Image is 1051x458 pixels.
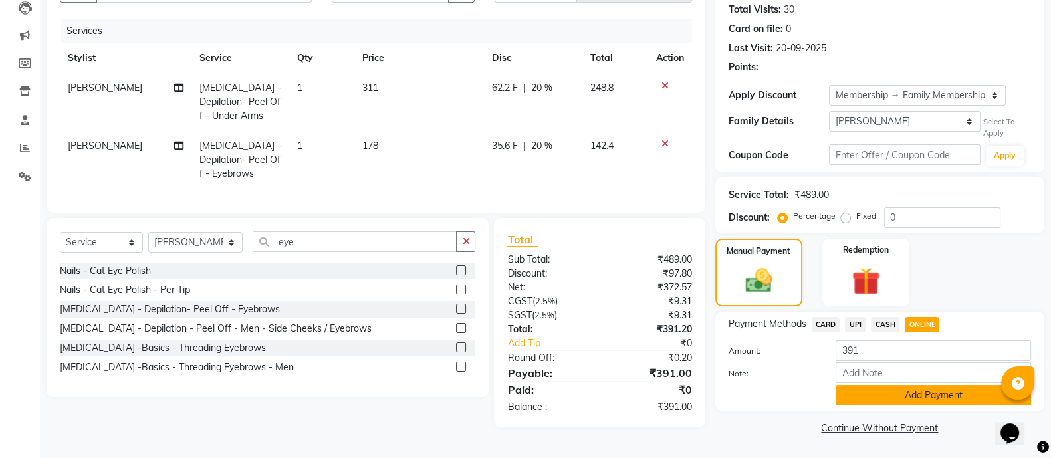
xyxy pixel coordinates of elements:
[60,341,266,355] div: [MEDICAL_DATA] -Basics - Threading Eyebrows
[590,140,614,152] span: 142.4
[719,368,826,380] label: Note:
[60,360,294,374] div: [MEDICAL_DATA] -Basics - Threading Eyebrows - Men
[191,43,289,73] th: Service
[60,302,280,316] div: [MEDICAL_DATA] - Depilation- Peel Off - Eyebrows
[600,351,702,365] div: ₹0.20
[497,400,600,414] div: Balance :
[534,310,554,320] span: 2.5%
[497,365,600,381] div: Payable:
[729,114,830,128] div: Family Details
[289,43,354,73] th: Qty
[68,82,142,94] span: [PERSON_NAME]
[354,43,484,73] th: Price
[843,244,889,256] label: Redemption
[590,82,614,94] span: 248.8
[737,265,780,296] img: _cash.svg
[523,81,526,95] span: |
[600,267,702,281] div: ₹97.80
[297,140,302,152] span: 1
[497,253,600,267] div: Sub Total:
[729,88,830,102] div: Apply Discount
[362,140,378,152] span: 178
[648,43,692,73] th: Action
[600,308,702,322] div: ₹9.31
[986,146,1024,166] button: Apply
[843,264,888,298] img: _gift.svg
[60,283,190,297] div: Nails - Cat Eye Polish - Per Tip
[582,43,648,73] th: Total
[497,308,600,322] div: ( )
[60,43,191,73] th: Stylist
[794,188,829,202] div: ₹489.00
[497,351,600,365] div: Round Off:
[729,188,789,202] div: Service Total:
[199,82,281,122] span: [MEDICAL_DATA] - Depilation- Peel Off - Under Arms
[253,231,457,252] input: Search or Scan
[492,139,518,153] span: 35.6 F
[600,400,702,414] div: ₹391.00
[600,365,702,381] div: ₹391.00
[497,322,600,336] div: Total:
[729,317,806,331] span: Payment Methods
[727,245,790,257] label: Manual Payment
[784,3,794,17] div: 30
[836,362,1031,383] input: Add Note
[617,336,702,350] div: ₹0
[812,317,840,332] span: CARD
[497,267,600,281] div: Discount:
[534,296,554,306] span: 2.5%
[497,294,600,308] div: ( )
[600,281,702,294] div: ₹372.57
[600,322,702,336] div: ₹391.20
[531,81,552,95] span: 20 %
[729,41,773,55] div: Last Visit:
[995,405,1038,445] iframe: chat widget
[507,233,538,247] span: Total
[729,60,759,74] div: Points:
[199,140,281,179] span: [MEDICAL_DATA] - Depilation- Peel Off - Eyebrows
[729,3,781,17] div: Total Visits:
[871,317,899,332] span: CASH
[600,253,702,267] div: ₹489.00
[718,421,1042,435] a: Continue Without Payment
[729,22,783,36] div: Card on file:
[836,340,1031,361] input: Amount
[776,41,826,55] div: 20-09-2025
[729,211,770,225] div: Discount:
[786,22,791,36] div: 0
[507,309,531,321] span: SGST
[845,317,866,332] span: UPI
[729,148,830,162] div: Coupon Code
[793,210,836,222] label: Percentage
[836,385,1031,405] button: Add Payment
[905,317,939,332] span: ONLINE
[856,210,876,222] label: Fixed
[600,294,702,308] div: ₹9.31
[68,140,142,152] span: [PERSON_NAME]
[531,139,552,153] span: 20 %
[983,116,1031,139] div: Select To Apply
[507,295,532,307] span: CGST
[523,139,526,153] span: |
[492,81,518,95] span: 62.2 F
[60,322,372,336] div: [MEDICAL_DATA] - Depilation - Peel Off - Men - Side Cheeks / Eyebrows
[362,82,378,94] span: 311
[60,264,151,278] div: Nails - Cat Eye Polish
[829,144,981,165] input: Enter Offer / Coupon Code
[297,82,302,94] span: 1
[497,336,616,350] a: Add Tip
[61,19,702,43] div: Services
[484,43,582,73] th: Disc
[600,382,702,398] div: ₹0
[497,281,600,294] div: Net:
[497,382,600,398] div: Paid:
[719,345,826,357] label: Amount:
